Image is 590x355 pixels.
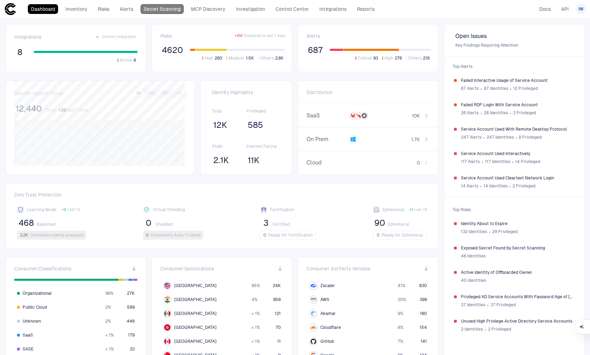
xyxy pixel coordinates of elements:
button: Medium1.5K [225,55,255,61]
span: 95 % [252,283,260,288]
span: < 1 % [252,325,260,330]
span: Service Account Used Cleartext Network Login [461,175,574,181]
span: Total [46,107,56,113]
span: Service Account Used Interactively [461,151,574,156]
span: SASE [23,346,33,352]
button: Connect Integration [94,33,137,41]
span: 121 [275,311,281,316]
span: 830 [419,283,427,288]
span: 2 Privileged [488,326,511,332]
span: On Prem [306,136,346,143]
span: Alerts [306,33,320,39]
span: 2 Identities [461,326,483,332]
button: 4620 [160,45,184,56]
img: HK [164,324,170,331]
span: ∙ [515,132,518,142]
button: All [173,90,185,97]
span: ∙ [488,226,491,237]
a: Control Center [272,4,312,14]
span: Stale [212,144,246,149]
span: Distribution [306,89,333,95]
span: ∙ [510,108,512,118]
button: 687 [306,45,324,56]
div: Zscaler [311,283,316,288]
img: IN [164,296,170,303]
span: 2 Privileged [512,183,535,189]
span: Active [120,57,132,63]
span: ∙ [480,83,483,94]
span: Critical [358,55,372,61]
span: 247 Alerts [461,134,481,140]
button: 0 [143,217,154,229]
span: Unused High Privilege Active Directory Service Accounts [461,318,574,324]
button: 0Ready for Fortification [260,231,316,240]
span: [GEOGRAPHIC_DATA] [174,325,216,330]
span: Ephemeral [383,207,404,213]
span: 27K [127,291,135,296]
span: Zero Trust Protection [14,192,430,201]
span: 11 [277,339,281,344]
button: 2.1K [212,155,230,166]
span: 93 [373,55,378,61]
span: 0 [263,232,266,238]
span: 41 % [398,283,405,288]
button: Active8 [116,57,137,63]
span: 141 [421,339,427,344]
span: Top Risks [448,203,580,217]
div: Cloudflare [311,325,316,330]
span: Privileged [246,108,281,114]
span: Consumer 3rd Party Vendors [306,265,370,272]
span: ∙ [487,300,489,310]
span: 0 [377,232,380,238]
span: 9 % [398,311,403,316]
span: Identity Growth Trend [14,90,63,97]
span: Total [212,108,246,114]
span: [GEOGRAPHIC_DATA] [174,311,216,316]
span: 8 [17,47,22,57]
div: GitHub [311,339,316,344]
span: last 7 days [68,107,89,113]
span: 3 [263,218,269,228]
span: 2 % [105,304,111,310]
span: + 1 [409,207,413,212]
span: 247 Identities [487,134,514,140]
span: Top Alerts [448,60,580,74]
span: Cloud [306,159,346,166]
span: Virtual Shielding [153,207,185,213]
span: 29 Privileged [492,229,518,234]
span: 180 [420,311,427,316]
span: 4 % [252,297,257,302]
span: Public Cloud [23,304,47,310]
span: 14 Identities [484,183,508,189]
span: 20 % [398,297,406,302]
button: High378 [381,55,403,61]
span: 132 Identities [461,229,487,234]
span: 26 Alerts [461,110,479,116]
span: 2 % [105,318,111,324]
a: Secret Scanning [141,4,184,14]
a: Alerts [117,4,136,14]
span: [GEOGRAPHIC_DATA] [174,339,216,344]
span: Failed Interactive Usage of Service Account [461,78,574,83]
button: 12K [212,119,229,131]
span: 14 Privileged [515,159,540,164]
span: 12K [213,120,227,130]
a: MCP Discovery [188,4,229,14]
img: US [164,283,170,289]
span: 1.5K [246,55,254,61]
span: Baselined [37,222,56,227]
button: Critical93 [354,55,380,61]
span: 26 Identities [484,110,508,116]
span: 46 Identities [461,253,486,259]
span: Compared to last 7 days [244,33,285,38]
span: 8 Privileged [519,134,542,140]
span: ∙ [483,132,485,142]
div: AWS [311,297,316,302]
span: Unknown [23,318,41,324]
span: 585 [248,120,263,130]
span: 96 % [105,291,113,296]
span: ∙ [512,156,514,167]
span: Zscaler [320,283,335,288]
span: ∙ [481,156,484,167]
button: 30D [145,90,158,97]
